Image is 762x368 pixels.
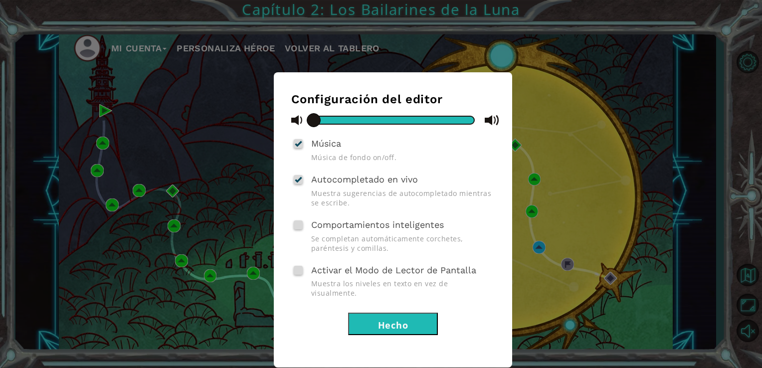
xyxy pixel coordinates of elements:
span: Autocompletado en vivo [311,174,418,184]
button: Hecho [348,313,438,335]
span: Muestra los niveles en texto en vez de visualmente. [311,279,495,298]
span: Comportamientos inteligentes [311,219,444,230]
span: Activar el Modo de Lector de Pantalla [311,265,476,275]
span: Se completan automáticamente corchetes, paréntesis y comillas. [311,234,495,253]
h3: Configuración del editor [291,92,495,106]
span: Música [311,138,341,149]
span: Muestra sugerencias de autocompletado mientras se escribe. [311,188,495,207]
span: Música de fondo on/off. [311,153,495,162]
